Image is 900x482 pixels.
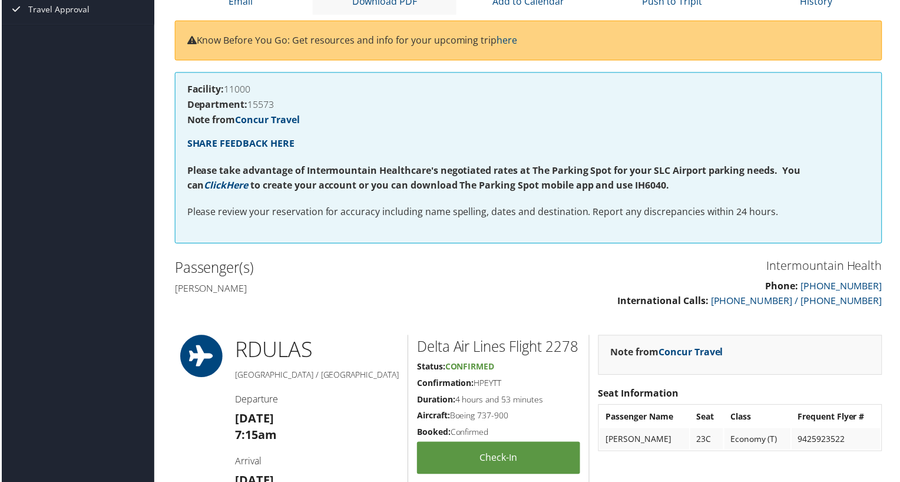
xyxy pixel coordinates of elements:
strong: Seat Information [599,388,680,401]
strong: [DATE] [234,412,273,428]
h3: Intermountain Health [538,259,884,275]
h2: Delta Air Lines Flight 2278 [417,338,581,358]
strong: Duration: [417,395,455,407]
td: Economy (T) [726,430,792,451]
th: Class [726,408,792,429]
strong: Status: [417,362,445,374]
td: 23C [691,430,724,451]
a: [PHONE_NUMBER] / [PHONE_NUMBER] [712,295,884,308]
h5: [GEOGRAPHIC_DATA] / [GEOGRAPHIC_DATA] [234,371,399,382]
a: [PHONE_NUMBER] [802,280,884,293]
strong: Aircraft: [417,411,450,422]
td: 9425923522 [793,430,882,451]
span: Confirmed [445,362,495,374]
h4: 15573 [186,100,872,110]
a: SHARE FEEDBACK HERE [186,137,294,150]
h5: Boeing 737-900 [417,411,581,423]
strong: International Calls: [618,295,710,308]
h2: Passenger(s) [174,259,520,279]
strong: Please take advantage of Intermountain Healthcare's negotiated rates at The Parking Spot for your... [186,164,802,193]
strong: Booked: [417,428,451,439]
h4: Arrival [234,457,399,470]
a: Concur Travel [234,114,299,127]
a: here [497,34,518,47]
td: [PERSON_NAME] [601,430,690,451]
h1: RDU LAS [234,336,399,366]
strong: Note from [611,347,724,360]
strong: Facility: [186,83,223,96]
strong: to create your account or you can download The Parking Spot mobile app and use IH6040. [250,179,670,192]
h5: Confirmed [417,428,581,440]
strong: Department: [186,98,247,111]
a: Check-in [417,444,581,476]
strong: Phone: [767,280,800,293]
a: Here [226,179,247,192]
h4: [PERSON_NAME] [174,283,520,296]
a: Click [203,179,226,192]
a: Concur Travel [660,347,724,360]
p: Please review your reservation for accuracy including name spelling, dates and destination. Repor... [186,206,872,221]
th: Frequent Flyer # [793,408,882,429]
h5: HPEYTT [417,379,581,391]
h4: Departure [234,394,399,407]
strong: Note from [186,114,299,127]
th: Passenger Name [601,408,690,429]
th: Seat [691,408,724,429]
strong: 7:15am [234,428,276,444]
h5: 4 hours and 53 minutes [417,395,581,407]
p: Know Before You Go: Get resources and info for your upcoming trip [186,33,872,48]
strong: Confirmation: [417,379,474,390]
h4: 11000 [186,85,872,94]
